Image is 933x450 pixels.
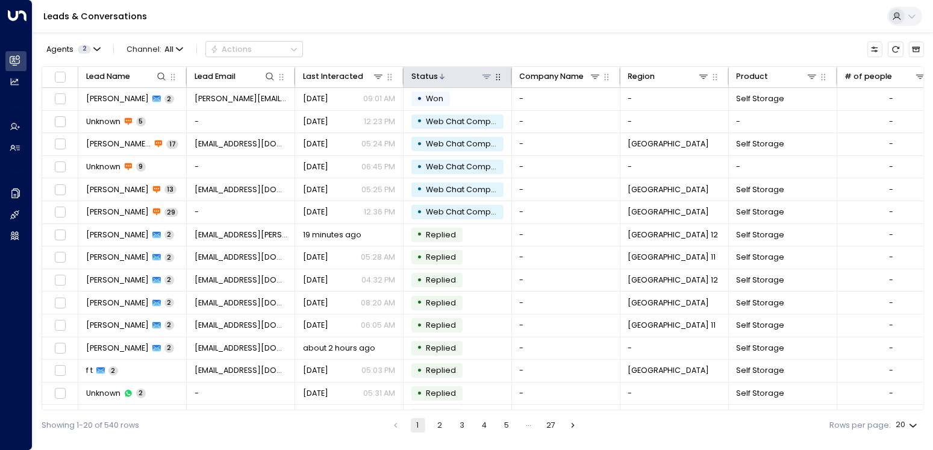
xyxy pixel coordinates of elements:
span: Toggle select row [53,273,67,287]
div: • [417,158,422,177]
span: Web Chat Completed [426,116,511,127]
button: Channel:All [122,42,187,57]
span: Web Chat Completed [426,184,511,195]
div: Region [628,70,655,83]
span: 13 [164,185,176,194]
span: 2 [164,320,174,330]
nav: pagination navigation [388,418,581,433]
div: • [417,384,422,403]
div: Product [737,70,769,83]
div: • [417,293,422,312]
div: Status [411,70,493,83]
td: - [512,314,620,337]
div: - [889,388,893,399]
span: Ruth O connor [86,252,149,263]
span: Kerric [86,184,149,195]
span: Self Storage [737,184,785,195]
button: Go to page 27 [543,418,558,433]
div: - [889,320,893,331]
span: hello@getuniti.com [195,184,287,195]
span: 2 [164,95,174,104]
td: - [187,201,295,223]
div: • [417,271,422,290]
span: 2 [136,389,146,398]
span: Toggle select row [53,342,67,355]
span: Replied [426,320,456,330]
span: Agents [46,46,73,54]
span: Replied [426,388,456,398]
span: Sep 25, 2025 [303,320,328,331]
p: 05:31 AM [363,388,395,399]
span: 2 [164,275,174,284]
span: Sep 24, 2025 [303,252,328,263]
div: Actions [210,45,252,54]
span: Sean Cosgrove [86,230,149,240]
div: Button group with a nested menu [205,41,303,57]
span: Craig McGovern [86,298,149,308]
span: 19 minutes ago [303,230,361,240]
span: Replied [426,275,456,285]
span: Toggle select row [53,251,67,264]
button: Customize [867,42,882,57]
td: - [729,111,837,133]
div: • [417,203,422,222]
p: 05:24 PM [361,139,395,149]
label: Rows per page: [829,420,891,431]
span: Self Storage [737,388,785,399]
div: • [417,135,422,154]
div: Product [737,70,819,83]
span: Toggle select row [53,409,67,423]
button: page 1 [411,418,425,433]
span: Toggle select row [53,115,67,129]
span: ruthoc1@gmail.com [195,252,287,263]
span: Randeeni Fernando [86,320,149,331]
span: Self Storage [737,320,785,331]
span: eoin158@gmail.com [195,275,287,286]
button: Go to page 4 [477,418,491,433]
span: Web Chat Completed [426,139,511,149]
span: Channel: [122,42,187,57]
span: Dublin 11 [628,320,716,331]
span: Liffey Valley [628,365,710,376]
div: Lead Name [86,70,130,83]
p: 06:05 AM [361,320,395,331]
td: - [512,383,620,405]
div: Lead Email [195,70,276,83]
td: - [512,133,620,155]
span: 2 [164,230,174,239]
span: Web Chat Completed [426,207,511,217]
td: - [187,111,295,133]
span: Self Storage [737,298,785,308]
span: 2 [164,343,174,352]
div: - [889,93,893,104]
a: Leads & Conversations [43,10,147,22]
button: Go to page 2 [432,418,447,433]
div: • [417,339,422,357]
span: 9 [136,162,146,171]
span: Toggle select row [53,296,67,310]
span: Self Storage [737,207,785,217]
div: - [889,275,893,286]
span: Toggle select row [53,183,67,196]
span: Replied [426,365,456,375]
div: - [889,207,893,217]
div: • [417,90,422,108]
span: frederickaawtaylor@gmail.com [195,365,287,376]
span: Web Chat Completed [426,161,511,172]
div: 20 [896,417,920,433]
span: 2 [78,45,91,54]
span: Unknown [86,161,120,172]
div: - [889,252,893,263]
div: - [889,365,893,376]
div: Lead Name [86,70,168,83]
button: Actions [205,41,303,57]
span: Galway [628,139,710,149]
span: Replied [426,343,456,353]
div: Company Name [520,70,584,83]
button: Go to page 3 [455,418,469,433]
div: • [417,361,422,380]
span: 5 [136,117,146,126]
span: 2 [164,253,174,262]
span: Toggle select row [53,228,67,242]
span: Sep 03, 2025 [303,184,328,195]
